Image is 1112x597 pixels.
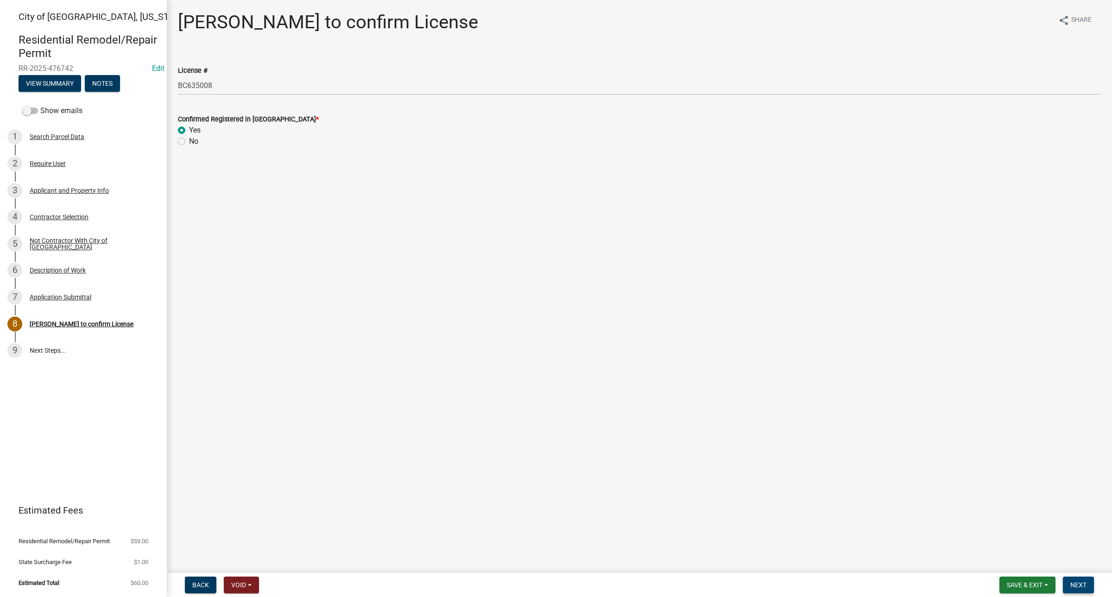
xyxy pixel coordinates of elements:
span: Share [1071,15,1092,26]
span: Back [192,581,209,589]
label: Show emails [22,105,82,116]
wm-modal-confirm: Edit Application Number [152,64,164,73]
div: 7 [7,290,22,305]
div: 6 [7,263,22,278]
label: No [189,136,198,147]
div: 2 [7,156,22,171]
div: [PERSON_NAME] to confirm License [30,321,133,327]
button: shareShare [1051,11,1099,29]
label: Confirmed Registered in [GEOGRAPHIC_DATA] [178,116,319,123]
button: View Summary [19,75,81,92]
div: Search Parcel Data [30,133,84,140]
span: Estimated Total [19,580,59,586]
span: Save & Exit [1007,581,1042,589]
a: Edit [152,64,164,73]
button: Save & Exit [999,577,1055,593]
span: RR-2025-476742 [19,64,148,73]
span: $1.00 [134,559,148,565]
div: 1 [7,129,22,144]
label: Yes [189,125,201,136]
span: $59.00 [131,538,148,544]
div: 8 [7,317,22,331]
span: $60.00 [131,580,148,586]
span: Next [1070,581,1087,589]
button: Void [224,577,259,593]
span: State Surcharge Fee [19,559,72,565]
a: Estimated Fees [7,501,152,520]
wm-modal-confirm: Summary [19,80,81,88]
div: Contractor Selection [30,214,88,220]
span: Residential Remodel/Repair Permit [19,538,110,544]
button: Next [1063,577,1094,593]
div: Description of Work [30,267,86,273]
span: Void [231,581,246,589]
button: Notes [85,75,120,92]
div: Applicant and Property Info [30,187,109,194]
label: License # [178,68,208,74]
div: 3 [7,183,22,198]
button: Back [185,577,216,593]
div: Not Contractor With City of [GEOGRAPHIC_DATA] [30,237,152,250]
div: 5 [7,236,22,251]
h4: Residential Remodel/Repair Permit [19,33,159,60]
wm-modal-confirm: Notes [85,80,120,88]
span: City of [GEOGRAPHIC_DATA], [US_STATE] [19,11,187,22]
div: Require User [30,160,66,167]
div: 4 [7,210,22,224]
div: Application Submittal [30,294,91,300]
h1: [PERSON_NAME] to confirm License [178,11,478,33]
i: share [1058,15,1069,26]
div: 9 [7,343,22,358]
